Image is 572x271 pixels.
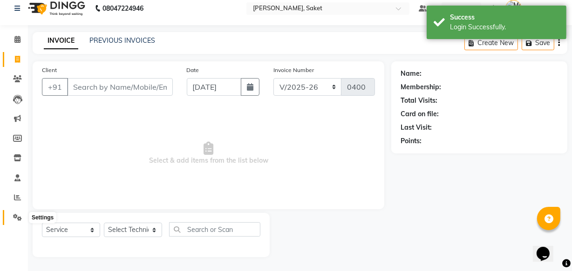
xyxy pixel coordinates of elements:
div: Card on file: [401,109,439,119]
label: Date [187,66,199,74]
span: Select & add items from the list below [42,107,375,200]
button: Create New [464,36,518,50]
div: Membership: [401,82,441,92]
div: Points: [401,136,422,146]
div: Settings [29,212,56,223]
label: Client [42,66,57,74]
input: Search by Name/Mobile/Email/Code [67,78,173,96]
a: INVOICE [44,33,78,49]
div: Total Visits: [401,96,437,106]
label: Invoice Number [273,66,314,74]
iframe: chat widget [533,234,563,262]
div: Login Successfully. [450,22,559,32]
input: Search or Scan [169,222,260,237]
button: Save [522,36,554,50]
div: Name: [401,69,422,79]
span: Manager [526,4,554,13]
a: PREVIOUS INVOICES [89,36,155,45]
div: Last Visit: [401,123,432,132]
div: Success [450,13,559,22]
button: +91 [42,78,68,96]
